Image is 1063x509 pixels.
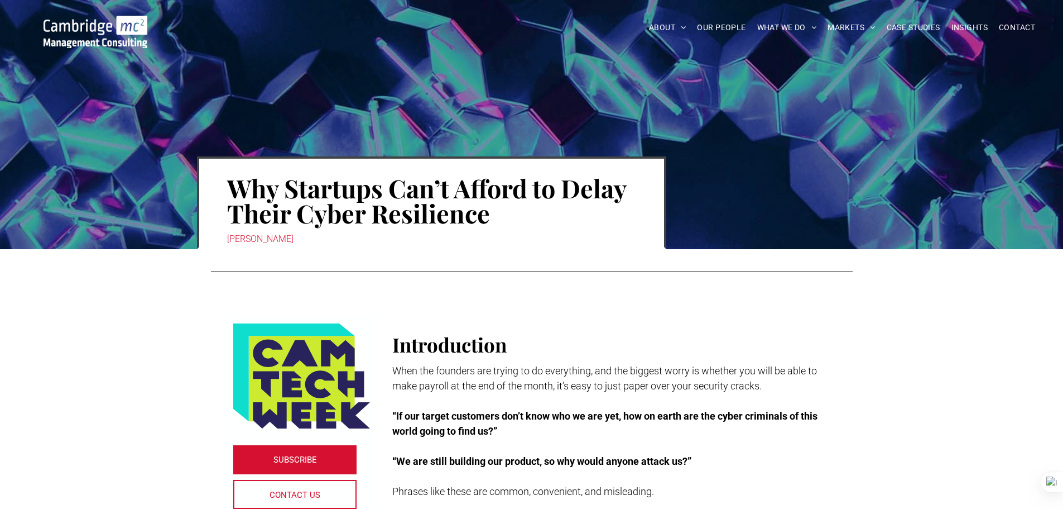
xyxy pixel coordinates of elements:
[392,486,654,497] span: Phrases like these are common, convenient, and misleading.
[227,231,636,247] div: [PERSON_NAME]
[643,19,692,36] a: ABOUT
[392,365,817,392] span: When the founders are trying to do everything, and the biggest worry is whether you will be able ...
[233,480,357,509] a: CONTACT US
[752,19,822,36] a: WHAT WE DO
[691,19,751,36] a: OUR PEOPLE
[273,446,317,474] span: SUBSCRIBE
[392,331,507,358] span: Introduction
[227,174,636,227] h1: Why Startups Can’t Afford to Delay Their Cyber Resilience
[44,16,147,48] img: Go to Homepage
[881,19,946,36] a: CASE STUDIES
[946,19,993,36] a: INSIGHTS
[233,445,357,474] a: SUBSCRIBE
[392,455,691,467] strong: “We are still building our product, so why would anyone attack us?”
[822,19,881,36] a: MARKETS
[233,324,370,429] img: Logo featuring the words CAM TECH WEEK in bold, dark blue letters on a yellow-green background, w...
[270,481,320,509] span: CONTACT US
[993,19,1041,36] a: CONTACT
[392,410,817,437] strong: “If our target customers don’t know who we are yet, how on earth are the cyber criminals of this ...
